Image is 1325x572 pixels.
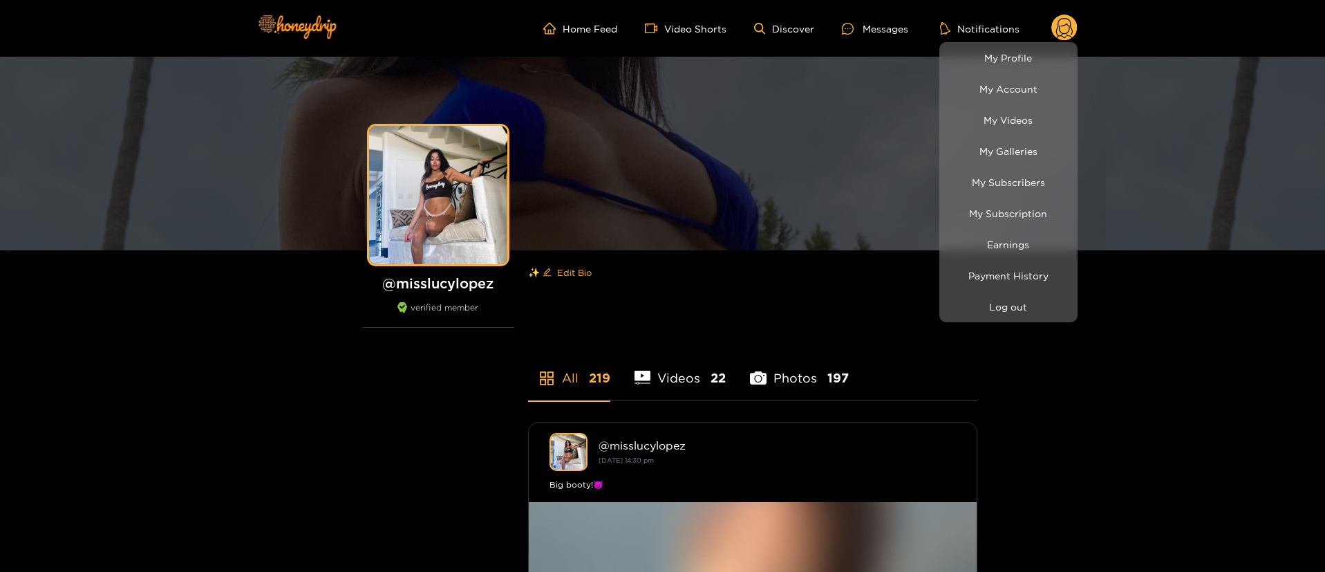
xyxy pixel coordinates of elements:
[943,77,1074,101] a: My Account
[943,295,1074,319] button: Log out
[943,170,1074,194] a: My Subscribers
[943,232,1074,257] a: Earnings
[943,108,1074,132] a: My Videos
[943,264,1074,288] a: Payment History
[943,201,1074,225] a: My Subscription
[943,139,1074,163] a: My Galleries
[943,46,1074,70] a: My Profile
